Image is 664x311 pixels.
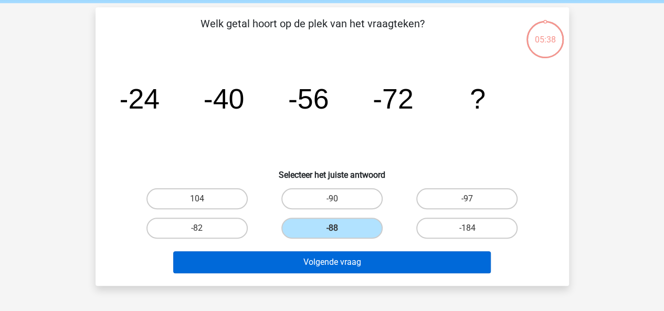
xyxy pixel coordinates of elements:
[416,218,518,239] label: -184
[112,162,552,180] h6: Selecteer het juiste antwoord
[203,83,244,114] tspan: -40
[119,83,160,114] tspan: -24
[112,16,513,47] p: Welk getal hoort op de plek van het vraagteken?
[288,83,329,114] tspan: -56
[416,188,518,209] label: -97
[373,83,414,114] tspan: -72
[470,83,486,114] tspan: ?
[281,218,383,239] label: -88
[281,188,383,209] label: -90
[146,188,248,209] label: 104
[525,20,565,46] div: 05:38
[146,218,248,239] label: -82
[173,251,491,273] button: Volgende vraag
